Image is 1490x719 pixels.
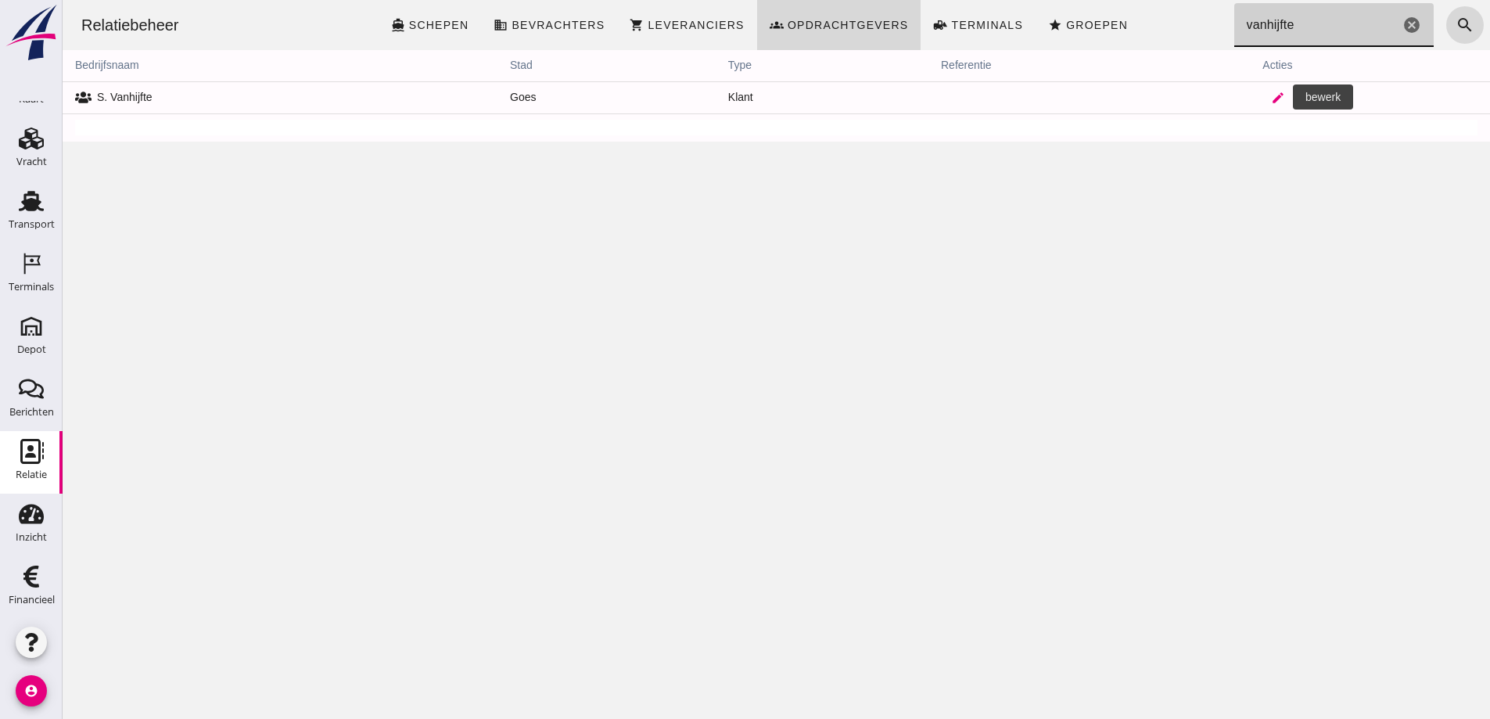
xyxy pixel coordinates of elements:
i: account_circle [16,675,47,706]
img: logo-small.a267ee39.svg [3,4,59,62]
div: Vracht [16,156,47,167]
div: Terminals [9,282,54,292]
span: Bevrachters [448,19,542,31]
div: Relatie [16,469,47,480]
td: Klant [653,81,866,113]
div: Inzicht [16,532,47,542]
i: business [431,18,445,32]
i: star [986,18,1000,32]
i: shopping_cart [567,18,581,32]
td: Goes [435,81,653,113]
span: Opdrachtgevers [724,19,846,31]
div: Depot [17,344,46,354]
i: groups [707,18,721,32]
i: directions_boat [329,18,343,32]
div: Berichten [9,407,54,417]
div: Transport [9,219,55,229]
div: Financieel [9,595,55,605]
th: stad [435,50,653,81]
span: Leveranciers [584,19,681,31]
th: acties [1187,50,1427,81]
i: search [1393,16,1412,34]
span: Schepen [346,19,407,31]
th: referentie [866,50,1187,81]
div: Relatiebeheer [6,14,129,36]
i: front_loader [871,18,885,32]
span: Groepen [1003,19,1065,31]
th: type [653,50,866,81]
i: edit [1208,91,1223,105]
span: Terminals [888,19,960,31]
i: Wis Zoeken... [1340,16,1359,34]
